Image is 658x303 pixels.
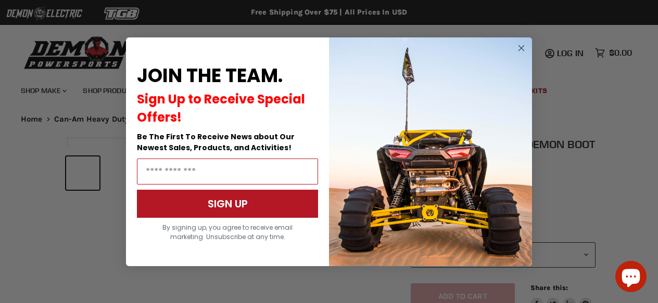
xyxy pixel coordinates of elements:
[137,90,305,126] span: Sign Up to Receive Special Offers!
[612,261,650,295] inbox-online-store-chat: Shopify online store chat
[137,190,318,218] button: SIGN UP
[329,37,532,266] img: a9095488-b6e7-41ba-879d-588abfab540b.jpeg
[137,131,295,153] span: Be The First To Receive News about Our Newest Sales, Products, and Activities!
[137,159,318,185] input: Email Address
[162,223,293,241] span: By signing up, you agree to receive email marketing. Unsubscribe at any time.
[515,42,528,55] button: Close dialog
[137,62,283,89] span: JOIN THE TEAM.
